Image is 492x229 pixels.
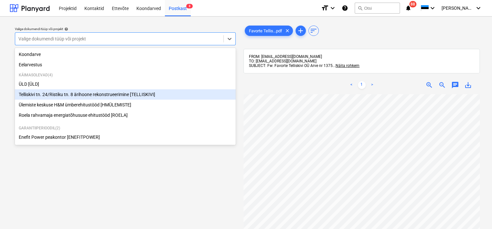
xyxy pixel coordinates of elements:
span: ... [333,63,359,68]
span: zoom_out [438,81,446,89]
i: Abikeskus [342,4,348,12]
span: Favorte Tellis...pdf [245,28,286,33]
div: Paldiski mnt 48a Tallinn [PALDISKI] [15,142,236,153]
span: search [358,5,363,11]
i: keyboard_arrow_down [429,4,436,12]
div: Eelarvestus [15,60,236,70]
p: Käimasolevad ( 4 ) [19,72,232,78]
a: Next page [368,81,376,89]
i: format_size [321,4,329,12]
span: TO: [EMAIL_ADDRESS][DOMAIN_NAME] [249,59,316,63]
p: Garantiiperioodil ( 2 ) [19,125,232,131]
a: Previous page [348,81,355,89]
iframe: Chat Widget [460,198,492,229]
span: 8 [186,4,193,8]
div: [STREET_ADDRESS] [PALDISKI] [15,142,236,153]
span: clear [283,27,291,35]
button: Otsi [355,3,400,14]
div: Koondarve [15,49,236,60]
span: zoom_in [425,81,433,89]
span: [PERSON_NAME] [442,5,474,11]
div: Roela rahvamaja energiatõhususe ehitustööd [ROELA] [15,110,236,120]
span: save_alt [464,81,472,89]
div: Enefit Power peakontor [ENEFITPOWER] [15,132,236,142]
span: chat [451,81,459,89]
div: ÜLD [ÜLD] [15,79,236,89]
div: Telliskivi tn. 24/Ristiku tn. 8 ärihoone rekonstrueerimine [TELLISKIVI] [15,89,236,100]
i: notifications [405,4,412,12]
div: Favorte Tellis...pdf [245,26,293,36]
span: sort [310,27,317,35]
span: FROM: [EMAIL_ADDRESS][DOMAIN_NAME] [249,54,322,59]
span: 88 [409,1,416,7]
a: Page 1 is your current page [358,81,366,89]
i: keyboard_arrow_down [329,4,337,12]
span: SUBJECT: Fw: Favorte Telliskivi OÜ Arve nr 1375 [249,63,333,68]
div: Ülemiste keskuse H&M ümberehitustööd [HMÜLEMISTE] [15,100,236,110]
i: keyboard_arrow_down [475,4,482,12]
div: Valige dokumendi tüüp või projekt [15,27,236,31]
span: help [63,27,68,31]
span: add [297,27,305,35]
span: Näita rohkem [336,63,359,68]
